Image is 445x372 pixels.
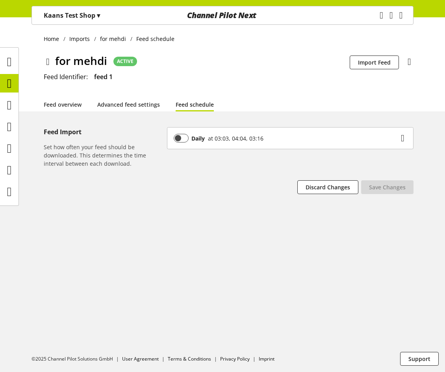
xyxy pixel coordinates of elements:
[65,35,94,43] a: Imports
[32,6,413,25] nav: main navigation
[369,183,406,191] span: Save Changes
[306,183,350,191] span: Discard Changes
[220,355,250,362] a: Privacy Policy
[97,100,160,109] a: Advanced feed settings
[350,56,399,69] button: Import Feed
[44,143,164,168] h6: Set how often your feed should be downloaded. This determines the time interval between each down...
[55,52,107,69] span: for mehdi
[205,134,263,143] div: at 03:03, 04:04, 03:16
[117,58,133,65] span: ACTIVE
[44,11,100,20] p: Kaans Test Shop
[100,35,126,43] span: for mehdi
[408,355,430,363] span: Support
[176,100,214,109] a: Feed schedule
[191,134,205,143] b: Daily
[168,355,211,362] a: Terms & Conditions
[94,72,113,81] span: feed 1
[44,100,82,109] a: Feed overview
[400,352,439,366] button: Support
[297,180,358,194] button: Discard Changes
[32,355,122,363] li: ©2025 Channel Pilot Solutions GmbH
[361,180,413,194] button: Save Changes
[259,355,274,362] a: Imprint
[44,127,164,137] h5: Feed Import
[358,58,391,67] span: Import Feed
[122,355,159,362] a: User Agreement
[97,11,100,20] span: ▾
[44,72,88,81] span: Feed Identifier:
[44,35,63,43] a: Home
[96,35,130,43] a: for mehdi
